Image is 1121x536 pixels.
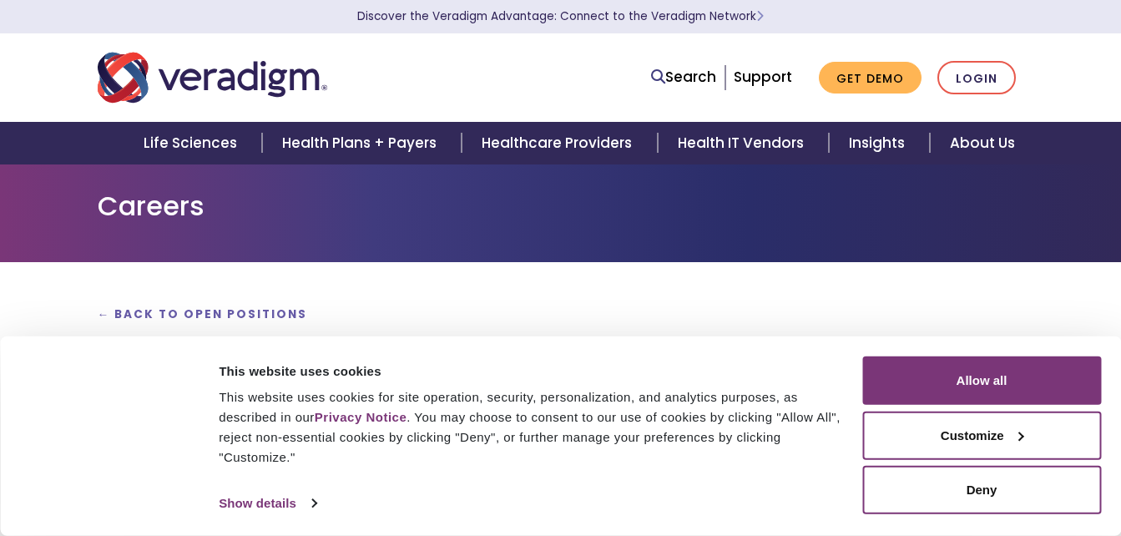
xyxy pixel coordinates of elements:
[829,122,930,164] a: Insights
[315,410,406,424] a: Privacy Notice
[124,122,262,164] a: Life Sciences
[937,61,1016,95] a: Login
[862,411,1101,459] button: Customize
[819,62,922,94] a: Get Demo
[98,50,327,105] img: Veradigm logo
[734,67,792,87] a: Support
[219,387,843,468] div: This website uses cookies for site operation, security, personalization, and analytics purposes, ...
[98,190,1024,222] h1: Careers
[862,466,1101,514] button: Deny
[658,122,829,164] a: Health IT Vendors
[930,122,1035,164] a: About Us
[262,122,462,164] a: Health Plans + Payers
[98,306,308,322] a: ← Back to Open Positions
[756,8,764,24] span: Learn More
[357,8,764,24] a: Discover the Veradigm Advantage: Connect to the Veradigm NetworkLearn More
[862,356,1101,405] button: Allow all
[462,122,657,164] a: Healthcare Providers
[219,491,316,516] a: Show details
[651,66,716,88] a: Search
[219,361,843,381] div: This website uses cookies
